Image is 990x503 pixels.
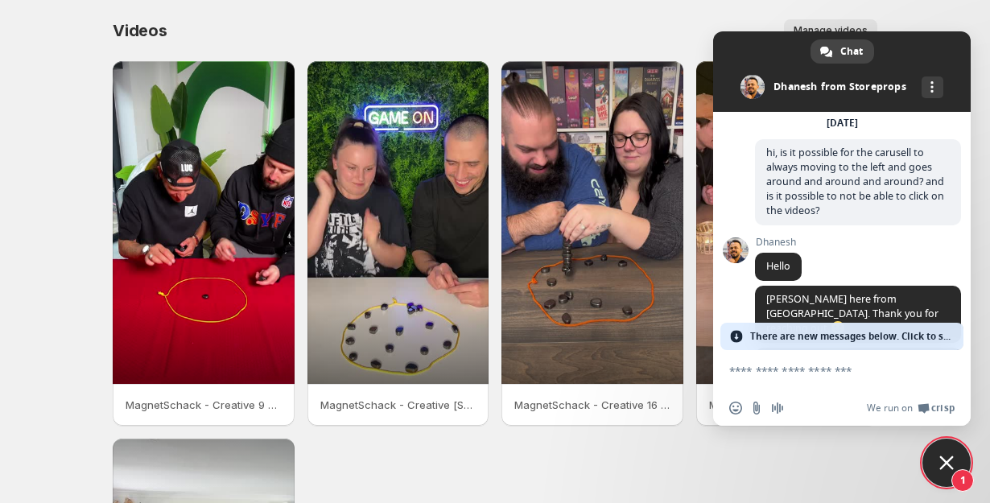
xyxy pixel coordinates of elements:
div: More channels [922,76,943,98]
div: Close chat [922,439,971,487]
span: Send a file [750,402,763,414]
span: Insert an emoji [729,402,742,414]
span: Crisp [931,402,955,414]
span: We run on [867,402,913,414]
span: [PERSON_NAME] here from [GEOGRAPHIC_DATA]. Thank you for reaching out. [766,292,938,335]
span: Manage videos [794,24,868,37]
span: hi, is it possible for the carusell to always moving to the left and goes around and around and a... [766,146,944,217]
button: Manage videos [784,19,877,42]
span: Dhanesh [755,237,802,248]
div: [DATE] [827,118,858,128]
a: We run onCrisp [867,402,955,414]
span: Chat [840,39,863,64]
span: 1 [951,469,974,492]
p: MagnetSchack - Creative [STREET_ADDRESS][PERSON_NAME] - Exported [320,397,476,413]
textarea: Compose your message... [729,364,919,378]
span: Videos [113,21,167,40]
div: Chat [811,39,874,64]
span: There are new messages below. Click to see. [750,323,955,350]
span: Audio message [771,402,784,414]
p: MagnetSchack - Creative 106 Influencer - Exported [709,397,865,413]
p: MagnetSchack - Creative 16 Staende C6 [PERSON_NAME] borjan - Exported [514,397,670,413]
span: Hello [766,259,790,273]
p: MagnetSchack - Creative 9 Staende - Exported [126,397,282,413]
